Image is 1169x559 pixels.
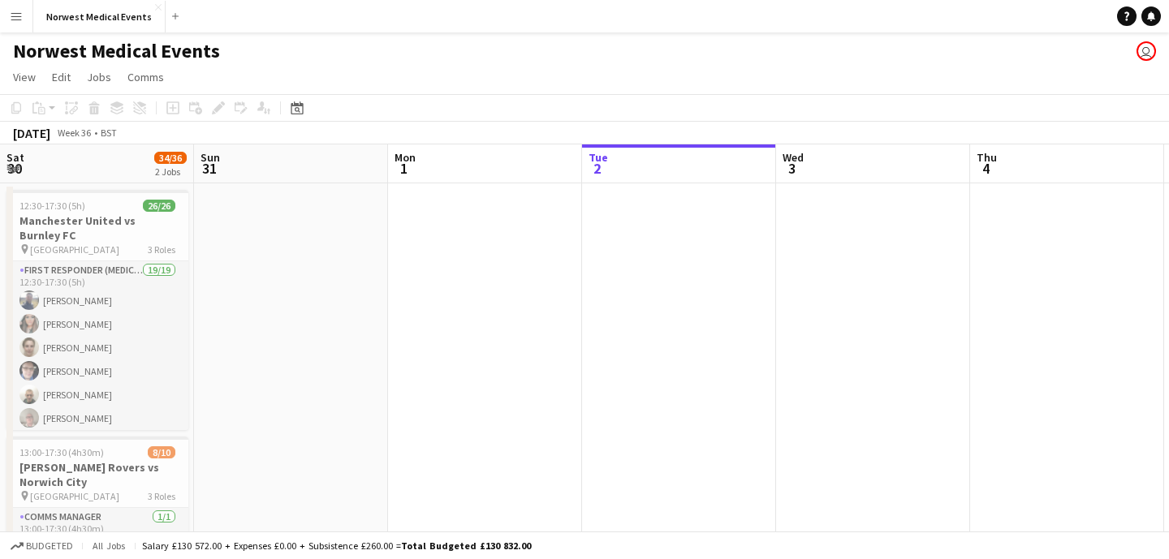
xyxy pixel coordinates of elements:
div: Salary £130 572.00 + Expenses £0.00 + Subsistence £260.00 = [142,540,531,552]
a: Jobs [80,67,118,88]
span: 3 [780,159,804,178]
span: Edit [52,70,71,84]
span: 13:00-17:30 (4h30m) [19,446,104,458]
span: [GEOGRAPHIC_DATA] [30,243,119,256]
span: 3 Roles [148,490,175,502]
app-user-avatar: Rory Murphy [1137,41,1156,61]
span: 12:30-17:30 (5h) [19,200,85,212]
span: Jobs [87,70,111,84]
span: Mon [395,150,416,165]
span: Tue [589,150,608,165]
span: View [13,70,36,84]
a: Comms [121,67,170,88]
span: Comms [127,70,164,84]
span: [GEOGRAPHIC_DATA] [30,490,119,502]
div: BST [101,127,117,139]
span: Total Budgeted £130 832.00 [401,540,531,552]
span: 31 [198,159,220,178]
span: 26/26 [143,200,175,212]
span: All jobs [89,540,128,552]
span: Wed [783,150,804,165]
div: 2 Jobs [155,166,186,178]
h3: [PERSON_NAME] Rovers vs Norwich City [6,460,188,489]
a: Edit [45,67,77,88]
a: View [6,67,42,88]
span: 3 Roles [148,243,175,256]
h3: Manchester United vs Burnley FC [6,213,188,243]
span: 2 [586,159,608,178]
h1: Norwest Medical Events [13,39,220,63]
button: Budgeted [8,537,75,555]
span: 34/36 [154,152,187,164]
span: 8/10 [148,446,175,458]
span: Sat [6,150,24,165]
span: 4 [974,159,997,178]
button: Norwest Medical Events [33,1,166,32]
span: Budgeted [26,540,73,552]
span: Sun [201,150,220,165]
span: Thu [977,150,997,165]
span: 30 [4,159,24,178]
span: 1 [392,159,416,178]
div: [DATE] [13,125,50,141]
span: Week 36 [54,127,94,139]
app-job-card: 12:30-17:30 (5h)26/26Manchester United vs Burnley FC [GEOGRAPHIC_DATA]3 RolesFirst Responder (Med... [6,190,188,430]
